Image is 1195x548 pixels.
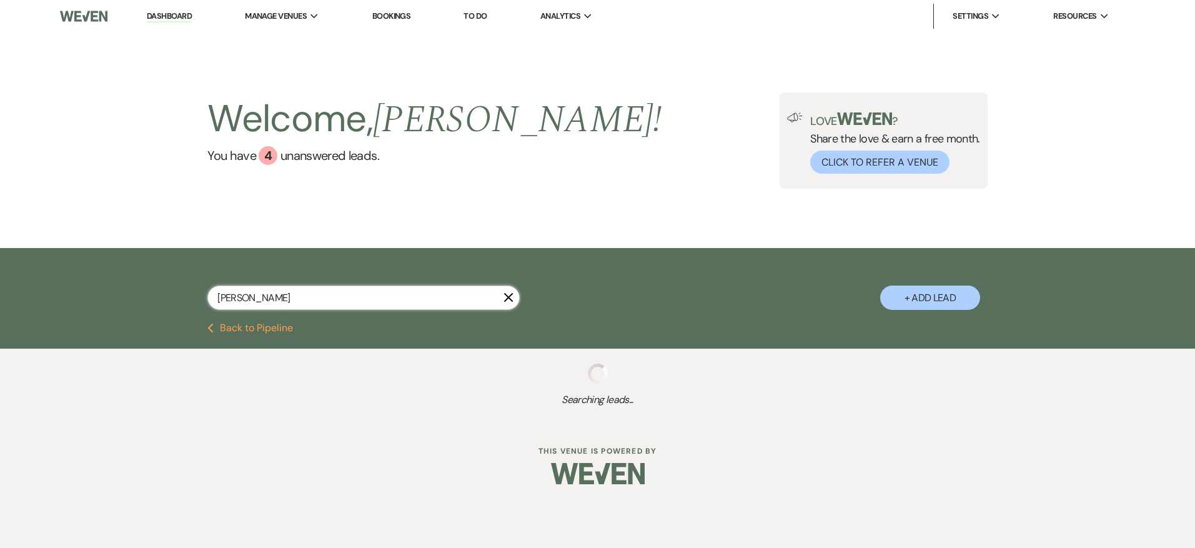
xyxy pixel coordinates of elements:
span: [PERSON_NAME] ! [373,91,662,149]
button: Back to Pipeline [207,323,293,333]
img: Weven Logo [551,452,645,496]
a: You have 4 unanswered leads. [207,146,662,165]
a: To Do [464,11,487,21]
span: Resources [1053,10,1096,22]
button: Click to Refer a Venue [810,151,950,174]
a: Dashboard [147,11,192,22]
img: Weven Logo [60,3,107,29]
span: Manage Venues [245,10,307,22]
h2: Welcome, [207,92,662,146]
p: Love ? [810,112,980,127]
input: Search by name, event date, email address or phone number [207,286,520,310]
span: Searching leads... [60,392,1136,407]
div: Share the love & earn a free month. [803,112,980,174]
span: Settings [953,10,988,22]
img: weven-logo-green.svg [837,112,893,125]
a: Bookings [372,11,411,21]
div: 4 [259,146,277,165]
img: loud-speaker-illustration.svg [787,112,803,122]
span: Analytics [540,10,580,22]
button: + Add Lead [880,286,980,310]
img: loading spinner [588,364,608,384]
